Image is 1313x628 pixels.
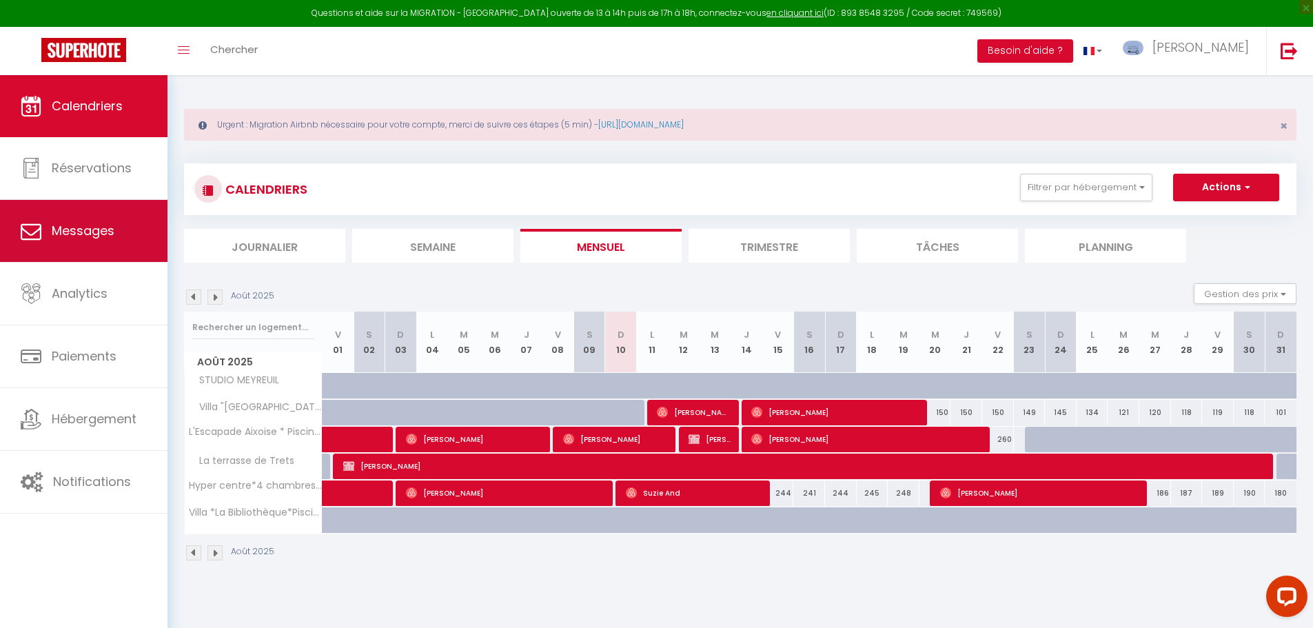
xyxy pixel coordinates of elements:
[1171,400,1203,425] div: 118
[793,312,825,373] th: 16
[751,426,984,452] span: [PERSON_NAME]
[192,315,314,340] input: Rechercher un logement...
[1139,312,1171,373] th: 27
[222,174,307,205] h3: CALENDRIERS
[1277,328,1284,341] abbr: D
[573,312,605,373] th: 09
[460,328,468,341] abbr: M
[511,312,542,373] th: 07
[1194,283,1296,304] button: Gestion des prix
[210,42,258,57] span: Chercher
[1108,400,1139,425] div: 121
[806,328,813,341] abbr: S
[187,507,325,518] span: Villa *La Bibliothèque*Piscine*Climatisée
[775,328,781,341] abbr: V
[1280,117,1287,134] span: ×
[982,400,1014,425] div: 150
[1202,312,1234,373] th: 29
[964,328,969,341] abbr: J
[919,312,951,373] th: 20
[888,480,919,506] div: 248
[542,312,574,373] th: 08
[837,328,844,341] abbr: D
[1173,174,1279,201] button: Actions
[1119,328,1128,341] abbr: M
[940,480,1141,506] span: [PERSON_NAME]
[605,312,637,373] th: 10
[184,109,1296,141] div: Urgent : Migration Airbnb nécessaire pour votre compte, merci de suivre ces étapes (5 min) -
[1026,328,1032,341] abbr: S
[354,312,385,373] th: 02
[187,454,298,469] span: La terrasse de Trets
[1255,570,1313,628] iframe: LiveChat chat widget
[479,312,511,373] th: 06
[52,285,108,302] span: Analytics
[1014,400,1046,425] div: 149
[335,328,341,341] abbr: V
[1281,42,1298,59] img: logout
[185,352,322,372] span: Août 2025
[200,27,268,75] a: Chercher
[1265,312,1296,373] th: 31
[689,426,731,452] span: [PERSON_NAME]
[618,328,624,341] abbr: D
[430,328,434,341] abbr: L
[825,480,857,506] div: 244
[689,229,850,263] li: Trimestre
[650,328,654,341] abbr: L
[950,312,982,373] th: 21
[793,480,825,506] div: 241
[52,97,123,114] span: Calendriers
[1139,480,1171,506] div: 186
[1246,328,1252,341] abbr: S
[1112,27,1266,75] a: ... [PERSON_NAME]
[1077,312,1108,373] th: 25
[857,480,888,506] div: 245
[520,229,682,263] li: Mensuel
[982,312,1014,373] th: 22
[1151,328,1159,341] abbr: M
[1025,229,1186,263] li: Planning
[587,328,593,341] abbr: S
[52,222,114,239] span: Messages
[1014,312,1046,373] th: 23
[1108,312,1139,373] th: 26
[1020,174,1152,201] button: Filtrer par hébergement
[1202,480,1234,506] div: 189
[231,545,274,558] p: Août 2025
[888,312,919,373] th: 19
[52,347,116,365] span: Paiements
[231,290,274,303] p: Août 2025
[762,480,794,506] div: 244
[1077,400,1108,425] div: 134
[762,312,794,373] th: 15
[711,328,719,341] abbr: M
[1045,400,1077,425] div: 145
[397,328,404,341] abbr: D
[366,328,372,341] abbr: S
[751,399,920,425] span: [PERSON_NAME]
[626,480,763,506] span: Suzie And
[899,328,908,341] abbr: M
[668,312,700,373] th: 12
[1214,328,1221,341] abbr: V
[1265,480,1296,506] div: 180
[343,453,1273,479] span: [PERSON_NAME]
[385,312,417,373] th: 03
[919,400,951,425] div: 150
[187,373,283,388] span: STUDIO MEYREUIL
[1045,312,1077,373] th: 24
[1234,480,1265,506] div: 190
[950,400,982,425] div: 150
[1171,312,1203,373] th: 28
[982,427,1014,452] div: 260
[187,427,325,437] span: L'Escapade Aixoise * Piscine * Climatisée
[555,328,561,341] abbr: V
[598,119,684,130] a: [URL][DOMAIN_NAME]
[52,410,136,427] span: Hébergement
[448,312,480,373] th: 05
[524,328,529,341] abbr: J
[1152,39,1249,56] span: [PERSON_NAME]
[52,159,132,176] span: Réservations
